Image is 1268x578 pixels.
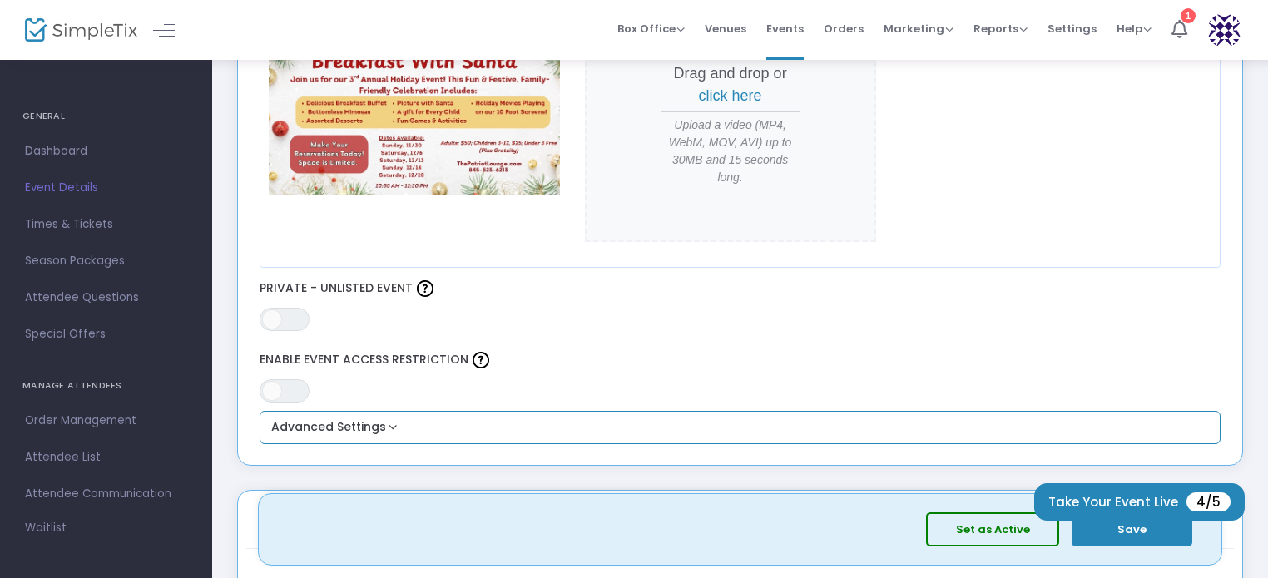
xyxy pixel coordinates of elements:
label: Enable Event Access Restriction [260,348,1221,373]
span: Help [1117,21,1152,37]
img: question-mark [473,352,489,368]
img: question-mark [417,280,433,297]
span: Orders [824,7,864,50]
button: Take Your Event Live4/5 [1034,483,1245,521]
span: Dashboard [25,141,187,162]
button: Advanced Settings [266,417,1215,437]
span: Season Packages [25,250,187,272]
span: 4/5 [1186,492,1231,511]
span: click here [699,87,762,104]
span: Event Details [25,177,187,199]
h4: MANAGE ATTENDEES [22,369,190,403]
span: Events [766,7,804,50]
div: 1 [1181,8,1196,23]
span: Attendee Questions [25,287,187,309]
h4: GENERAL [22,100,190,133]
p: Drag and drop or [661,62,800,107]
span: Reports [973,21,1028,37]
span: Times & Tickets [25,214,187,235]
label: Private - Unlisted Event [260,276,1221,301]
button: Save [1072,512,1192,546]
span: Waitlist [25,520,67,536]
span: Attendee List [25,447,187,468]
span: Attendee Communication [25,483,187,505]
span: Marketing [884,21,953,37]
span: Settings [1048,7,1097,50]
span: Venues [705,7,746,50]
button: Set as Active [926,512,1059,546]
span: Upload a video (MP4, WebM, MOV, AVI) up to 30MB and 15 seconds long. [661,116,800,186]
img: BreakfastwithSanta2025.jpg [269,12,560,195]
span: Box Office [617,21,685,37]
span: Order Management [25,410,187,432]
span: Special Offers [25,324,187,345]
